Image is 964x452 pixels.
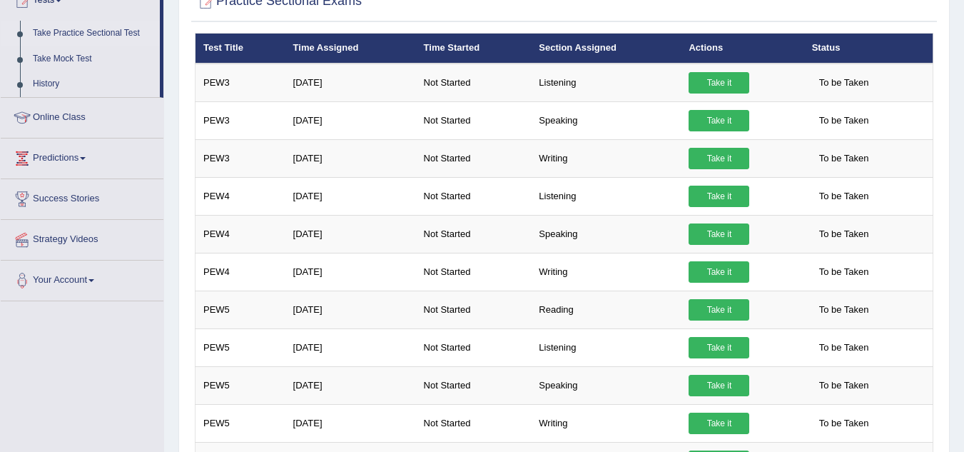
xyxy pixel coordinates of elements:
td: [DATE] [285,101,416,139]
td: Speaking [531,366,681,404]
a: Take it [689,186,749,207]
span: To be Taken [812,375,876,396]
td: Not Started [416,177,532,215]
a: Success Stories [1,179,163,215]
td: Writing [531,139,681,177]
th: Section Assigned [531,34,681,64]
a: Strategy Videos [1,220,163,256]
td: Listening [531,64,681,102]
a: Take it [689,224,749,245]
a: Take Practice Sectional Test [26,21,160,46]
a: Take it [689,337,749,358]
a: Online Class [1,98,163,134]
td: PEW5 [196,366,285,404]
td: Listening [531,328,681,366]
td: Reading [531,291,681,328]
td: Not Started [416,328,532,366]
th: Status [804,34,933,64]
td: PEW3 [196,64,285,102]
td: PEW3 [196,101,285,139]
td: [DATE] [285,366,416,404]
a: History [26,71,160,97]
span: To be Taken [812,337,876,358]
a: Take it [689,110,749,131]
td: PEW4 [196,253,285,291]
td: Not Started [416,64,532,102]
td: [DATE] [285,328,416,366]
td: Not Started [416,366,532,404]
a: Take it [689,413,749,434]
span: To be Taken [812,224,876,245]
a: Take Mock Test [26,46,160,72]
span: To be Taken [812,72,876,94]
span: To be Taken [812,413,876,434]
td: [DATE] [285,291,416,328]
td: PEW3 [196,139,285,177]
td: [DATE] [285,253,416,291]
th: Actions [681,34,803,64]
td: Writing [531,404,681,442]
td: [DATE] [285,177,416,215]
td: Speaking [531,215,681,253]
td: [DATE] [285,215,416,253]
td: Not Started [416,404,532,442]
a: Your Account [1,261,163,296]
td: Not Started [416,139,532,177]
span: To be Taken [812,186,876,207]
a: Take it [689,299,749,321]
td: Not Started [416,215,532,253]
td: Listening [531,177,681,215]
span: To be Taken [812,148,876,169]
span: To be Taken [812,299,876,321]
td: Speaking [531,101,681,139]
th: Time Assigned [285,34,416,64]
td: PEW5 [196,404,285,442]
a: Take it [689,261,749,283]
td: Writing [531,253,681,291]
a: Predictions [1,139,163,174]
td: PEW4 [196,177,285,215]
span: To be Taken [812,110,876,131]
td: Not Started [416,291,532,328]
a: Take it [689,72,749,94]
td: PEW4 [196,215,285,253]
th: Test Title [196,34,285,64]
a: Take it [689,148,749,169]
td: Not Started [416,253,532,291]
td: [DATE] [285,64,416,102]
th: Time Started [416,34,532,64]
td: [DATE] [285,139,416,177]
span: To be Taken [812,261,876,283]
td: Not Started [416,101,532,139]
td: PEW5 [196,291,285,328]
td: PEW5 [196,328,285,366]
td: [DATE] [285,404,416,442]
a: Take it [689,375,749,396]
